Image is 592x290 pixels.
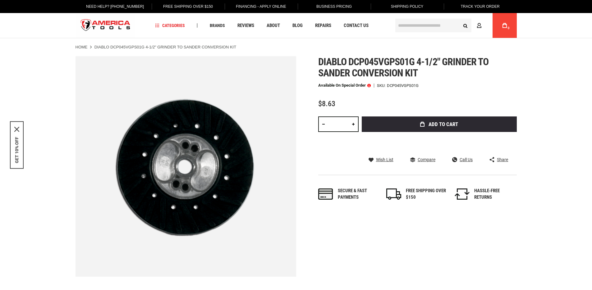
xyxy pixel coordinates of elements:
a: store logo [76,14,136,37]
span: 0 [508,26,510,30]
button: Close [14,127,19,132]
span: Wish List [376,157,393,162]
a: Brands [207,21,228,30]
a: Contact Us [341,21,371,30]
a: Categories [152,21,188,30]
img: America Tools [76,14,136,37]
img: shipping [386,188,401,200]
span: Brands [210,23,225,28]
span: $8.63 [318,99,335,108]
button: Search [460,20,471,31]
span: Blog [292,23,303,28]
img: returns [455,188,470,200]
div: HASSLE-FREE RETURNS [474,188,515,201]
a: Home [76,44,88,50]
p: Available on Special Order [318,83,371,88]
strong: DIABLO DCP045VGPS01G 4-1/2" GRINDER TO SANDER CONVERSION KIT [94,45,236,49]
a: Wish List [369,157,393,162]
a: Compare [410,157,435,162]
button: Add to Cart [362,116,517,132]
span: Add to Cart [429,122,458,127]
svg: close icon [14,127,19,132]
button: GET 10% OFF [14,137,19,163]
span: Shipping Policy [391,4,424,9]
a: Reviews [235,21,257,30]
img: payments [318,188,333,200]
a: About [264,21,283,30]
span: Contact Us [344,23,369,28]
a: Blog [290,21,305,30]
span: Compare [418,157,435,162]
div: FREE SHIPPING OVER $150 [406,188,446,201]
iframe: Secure express checkout frame [360,134,518,152]
span: Reviews [237,23,254,28]
img: DIABLO DCP045VGPS01G 4-1/2" GRINDER TO SANDER CONVERSION KIT [76,56,296,277]
iframe: LiveChat chat widget [505,270,592,290]
a: Repairs [312,21,334,30]
a: 0 [499,13,511,38]
span: Repairs [315,23,331,28]
span: Share [497,157,508,162]
strong: SKU [377,84,387,88]
a: Call Us [452,157,473,162]
span: Diablo dcp045vgps01g 4-1/2" grinder to sander conversion kit [318,56,489,79]
span: Categories [155,23,185,28]
span: Call Us [460,157,473,162]
div: DCP045VGPS01G [387,84,419,88]
div: Secure & fast payments [338,188,378,201]
span: About [267,23,280,28]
